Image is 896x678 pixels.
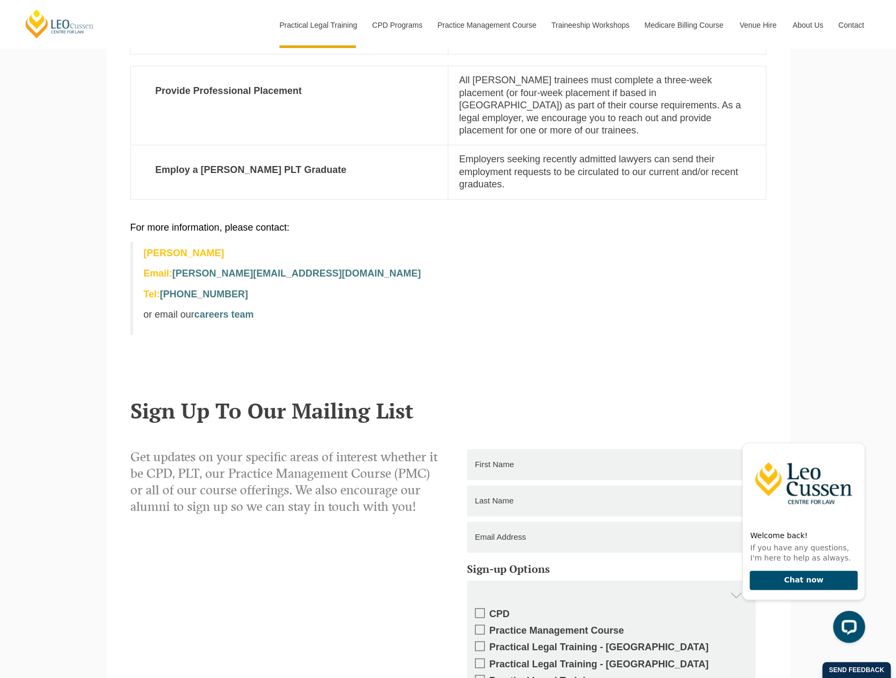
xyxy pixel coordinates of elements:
[636,2,731,48] a: Medicare Billing Course
[467,485,755,516] input: Last Name
[144,248,224,258] strong: [PERSON_NAME]
[459,74,755,137] p: All [PERSON_NAME] trainees must complete a three-week placement (or four-week placement if based ...
[130,399,766,422] h2: Sign Up To Our Mailing List
[130,449,440,516] p: Get updates on your specific areas of interest whether it be CPD, PLT, our Practice Management Co...
[543,2,636,48] a: Traineeship Workshops
[271,2,364,48] a: Practical Legal Training
[784,2,830,48] a: About Us
[475,641,747,653] label: Practical Legal Training - [GEOGRAPHIC_DATA]
[475,625,747,637] label: Practice Management Course
[144,309,755,321] p: or email our
[467,449,755,480] input: First Name
[467,563,755,575] h5: Sign-up Options
[130,222,290,233] span: For more information, please contact:
[734,423,869,651] iframe: LiveChat chat widget
[142,74,438,108] strong: Provide Professional Placement
[364,2,429,48] a: CPD Programs
[830,2,872,48] a: Contact
[459,153,755,191] p: Employers seeking recently admitted lawyers can send their employment requests to be circulated t...
[194,309,254,320] a: careers team
[467,522,755,553] input: Email Address
[160,289,248,299] a: [PHONE_NUMBER]
[475,608,747,620] label: CPD
[142,153,438,187] strong: Employ a [PERSON_NAME] PLT Graduate
[475,658,747,671] label: Practical Legal Training - [GEOGRAPHIC_DATA]
[430,2,543,48] a: Practice Management Course
[144,289,160,299] span: Tel:
[731,2,784,48] a: Venue Hire
[144,268,173,279] span: Email:
[24,9,95,39] a: [PERSON_NAME] Centre for Law
[173,268,421,279] a: [PERSON_NAME][EMAIL_ADDRESS][DOMAIN_NAME]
